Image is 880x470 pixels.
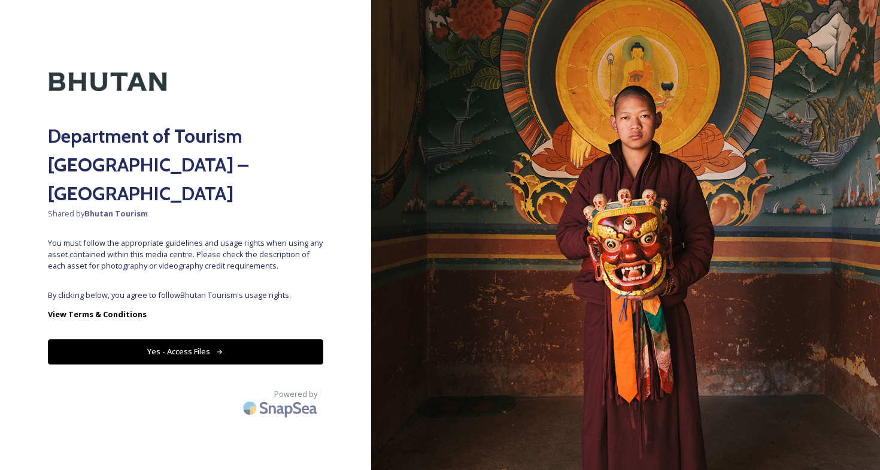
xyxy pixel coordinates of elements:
img: Kingdom-of-Bhutan-Logo.png [48,48,168,116]
span: Shared by [48,208,323,219]
button: Yes - Access Files [48,339,323,364]
span: Powered by [274,388,317,400]
span: You must follow the appropriate guidelines and usage rights when using any asset contained within... [48,237,323,272]
span: By clicking below, you agree to follow Bhutan Tourism 's usage rights. [48,290,323,301]
a: View Terms & Conditions [48,307,323,321]
img: SnapSea Logo [239,394,323,422]
strong: Bhutan Tourism [84,208,148,219]
strong: View Terms & Conditions [48,309,147,320]
h2: Department of Tourism [GEOGRAPHIC_DATA] – [GEOGRAPHIC_DATA] [48,122,323,208]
